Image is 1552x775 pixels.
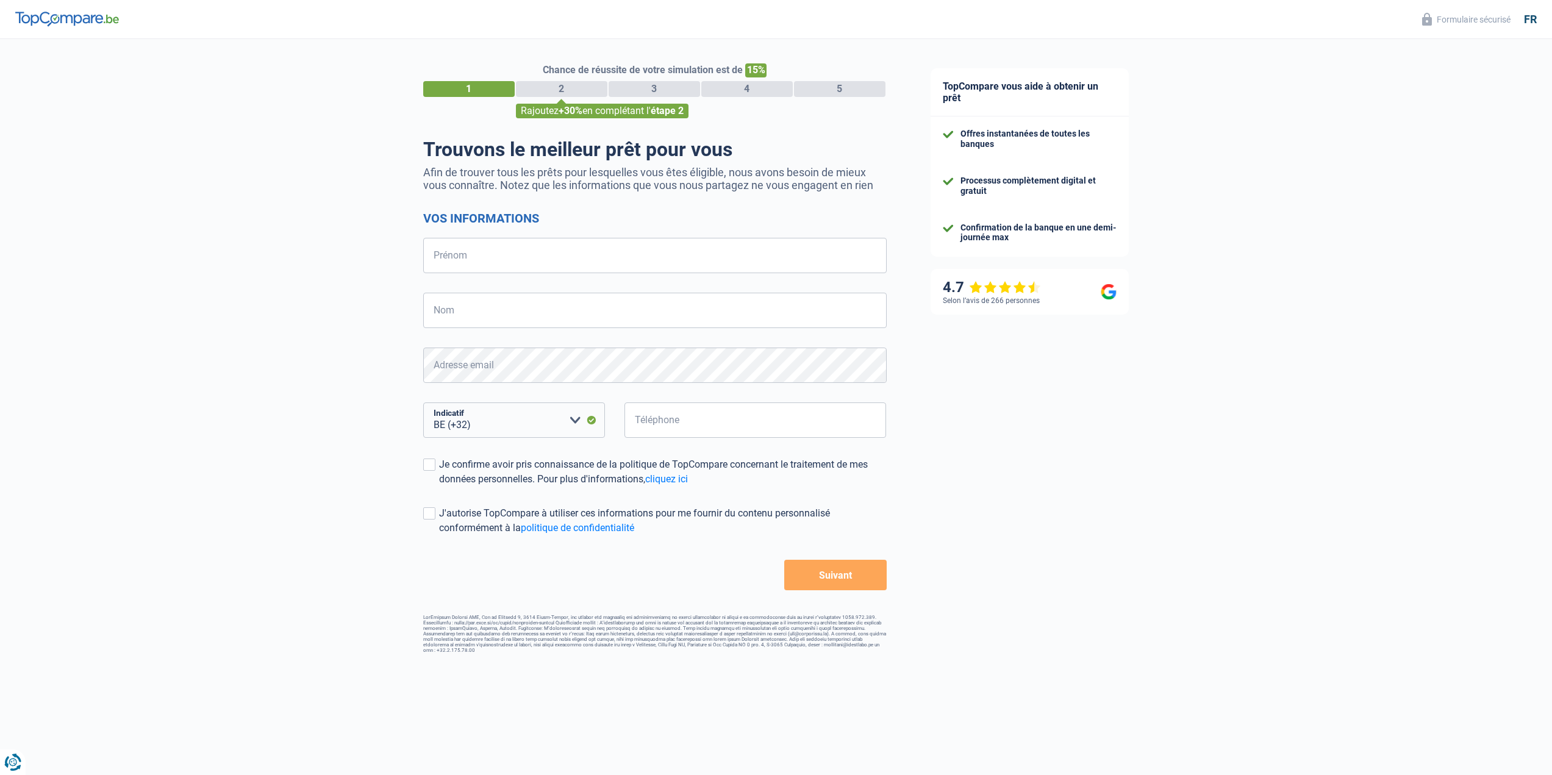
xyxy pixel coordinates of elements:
input: 401020304 [624,402,887,438]
a: cliquez ici [645,473,688,485]
div: 2 [516,81,607,97]
div: 5 [794,81,885,97]
button: Formulaire sécurisé [1415,9,1518,29]
h2: Vos informations [423,211,887,226]
img: TopCompare Logo [15,12,119,26]
div: 4 [701,81,793,97]
div: J'autorise TopCompare à utiliser ces informations pour me fournir du contenu personnalisé conform... [439,506,887,535]
span: étape 2 [651,105,684,116]
div: 1 [423,81,515,97]
a: politique de confidentialité [521,522,634,534]
div: Processus complètement digital et gratuit [960,176,1117,196]
button: Suivant [784,560,886,590]
span: 15% [745,63,767,77]
div: Selon l’avis de 266 personnes [943,296,1040,305]
div: Confirmation de la banque en une demi-journée max [960,223,1117,243]
span: +30% [559,105,582,116]
div: fr [1524,13,1537,26]
div: TopCompare vous aide à obtenir un prêt [931,68,1129,116]
span: Chance de réussite de votre simulation est de [543,64,743,76]
div: Rajoutez en complétant l' [516,104,688,118]
p: Afin de trouver tous les prêts pour lesquelles vous êtes éligible, nous avons besoin de mieux vou... [423,166,887,191]
div: Offres instantanées de toutes les banques [960,129,1117,149]
div: 3 [609,81,700,97]
footer: LorEmipsum Dolorsi AME, Con ad Elitsedd 9, 3614 Eiusm-Tempor, inc utlabor etd magnaaliq eni admin... [423,615,887,653]
div: Je confirme avoir pris connaissance de la politique de TopCompare concernant le traitement de mes... [439,457,887,487]
h1: Trouvons le meilleur prêt pour vous [423,138,887,161]
div: 4.7 [943,279,1041,296]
